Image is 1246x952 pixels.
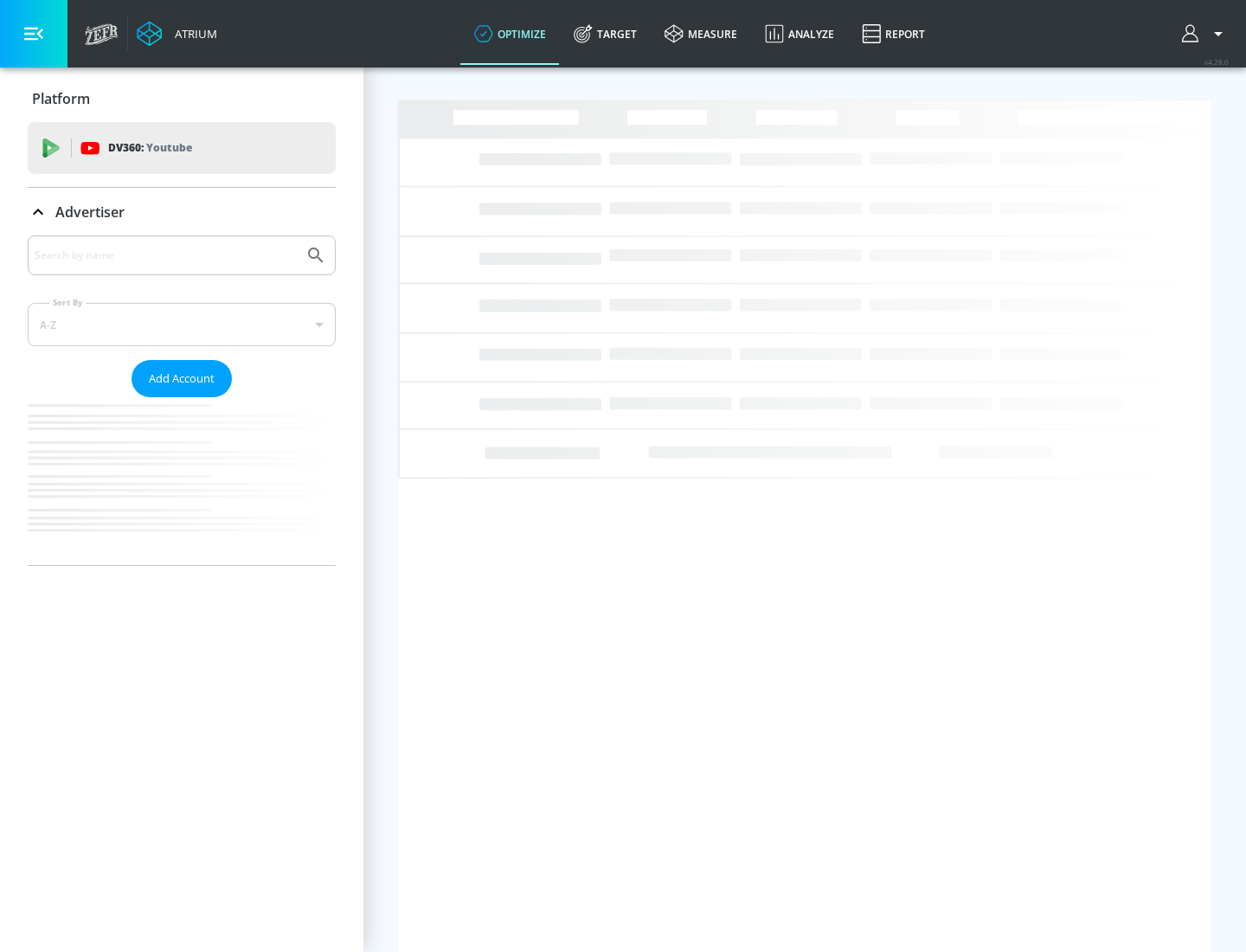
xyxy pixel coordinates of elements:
span: Add Account [149,369,215,389]
div: A-Z [28,303,336,346]
a: Report [848,3,939,65]
a: measure [651,3,751,65]
p: Platform [32,89,90,108]
p: DV360: [108,138,192,158]
div: Atrium [168,26,217,42]
div: DV360: Youtube [28,122,336,174]
span: v 4.28.0 [1204,57,1229,67]
input: Search by name [35,244,297,267]
nav: list of Advertiser [28,397,336,565]
p: Youtube [146,138,192,157]
div: Advertiser [28,188,336,236]
a: Analyze [751,3,848,65]
div: Advertiser [28,235,336,565]
a: Atrium [137,21,217,47]
button: Add Account [132,360,232,397]
a: optimize [460,3,560,65]
div: Platform [28,74,336,123]
label: Sort By [49,297,87,308]
p: Advertiser [55,203,125,222]
a: Target [560,3,651,65]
